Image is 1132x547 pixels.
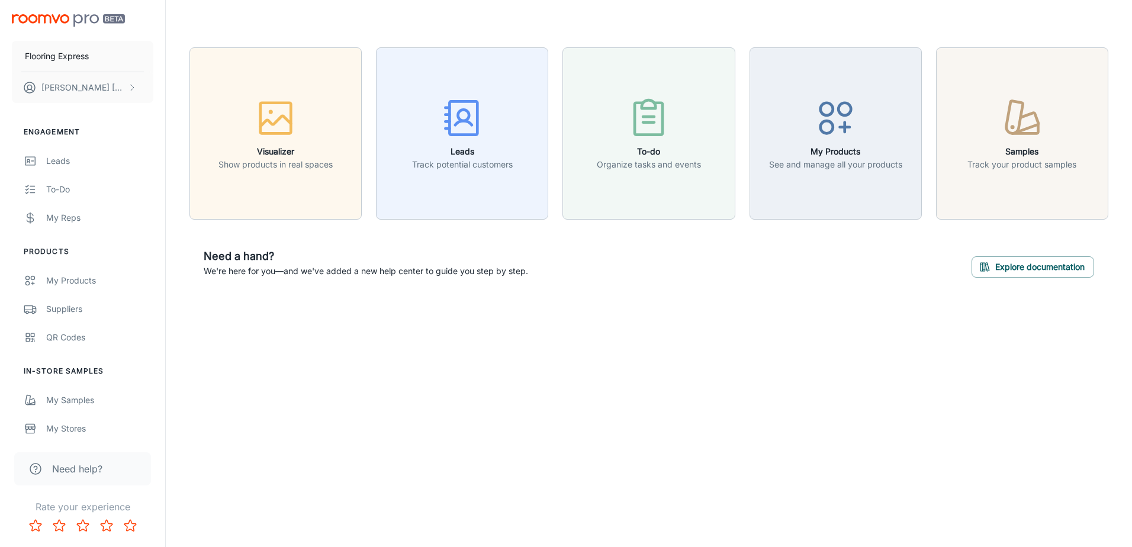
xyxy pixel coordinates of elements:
[12,14,125,27] img: Roomvo PRO Beta
[376,127,548,139] a: LeadsTrack potential customers
[12,41,153,72] button: Flooring Express
[218,145,333,158] h6: Visualizer
[972,256,1094,278] button: Explore documentation
[218,158,333,171] p: Show products in real spaces
[46,331,153,344] div: QR Codes
[412,145,513,158] h6: Leads
[46,183,153,196] div: To-do
[204,265,528,278] p: We're here for you—and we've added a new help center to guide you step by step.
[562,47,735,220] button: To-doOrganize tasks and events
[750,47,922,220] button: My ProductsSee and manage all your products
[189,47,362,220] button: VisualizerShow products in real spaces
[597,145,701,158] h6: To-do
[562,127,735,139] a: To-doOrganize tasks and events
[46,155,153,168] div: Leads
[769,158,902,171] p: See and manage all your products
[25,50,89,63] p: Flooring Express
[750,127,922,139] a: My ProductsSee and manage all your products
[967,145,1076,158] h6: Samples
[46,274,153,287] div: My Products
[204,248,528,265] h6: Need a hand?
[412,158,513,171] p: Track potential customers
[936,127,1108,139] a: SamplesTrack your product samples
[12,72,153,103] button: [PERSON_NAME] [PERSON_NAME]
[967,158,1076,171] p: Track your product samples
[46,303,153,316] div: Suppliers
[46,211,153,224] div: My Reps
[972,260,1094,272] a: Explore documentation
[597,158,701,171] p: Organize tasks and events
[936,47,1108,220] button: SamplesTrack your product samples
[41,81,125,94] p: [PERSON_NAME] [PERSON_NAME]
[769,145,902,158] h6: My Products
[376,47,548,220] button: LeadsTrack potential customers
